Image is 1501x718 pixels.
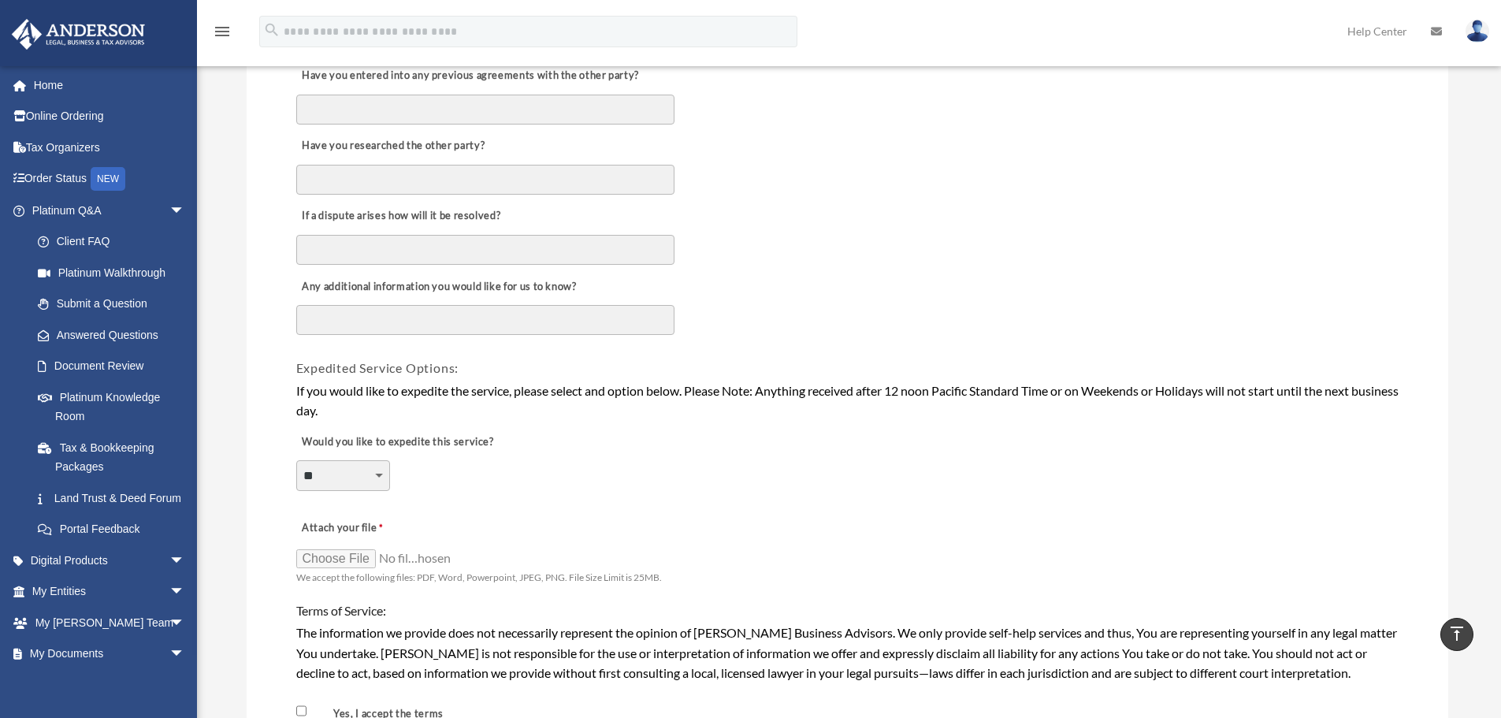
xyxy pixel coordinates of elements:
label: Have you entered into any previous agreements with the other party? [296,65,644,87]
a: Answered Questions [22,319,209,351]
div: The information we provide does not necessarily represent the opinion of [PERSON_NAME] Business A... [296,623,1399,683]
span: arrow_drop_down [169,545,201,577]
h4: Terms of Service: [296,602,1399,619]
a: Home [11,69,209,101]
a: My Documentsarrow_drop_down [11,638,209,670]
a: menu [213,28,232,41]
a: Submit a Question [22,288,209,320]
label: Have you researched the other party? [296,136,489,158]
img: User Pic [1466,20,1489,43]
a: Platinum Q&Aarrow_drop_down [11,195,209,226]
i: menu [213,22,232,41]
label: If a dispute arises how will it be resolved? [296,206,505,228]
a: vertical_align_top [1440,618,1473,651]
a: My Entitiesarrow_drop_down [11,576,209,608]
span: arrow_drop_down [169,638,201,671]
a: Document Review [22,351,201,382]
span: arrow_drop_down [169,607,201,639]
a: Order StatusNEW [11,163,209,195]
img: Anderson Advisors Platinum Portal [7,19,150,50]
a: Tax & Bookkeeping Packages [22,432,209,482]
a: Land Trust & Deed Forum [22,482,209,514]
span: arrow_drop_down [169,576,201,608]
label: Would you like to expedite this service? [296,431,498,453]
a: Digital Productsarrow_drop_down [11,545,209,576]
a: Platinum Walkthrough [22,257,209,288]
span: arrow_drop_down [169,195,201,227]
a: My [PERSON_NAME] Teamarrow_drop_down [11,607,209,638]
label: Attach your file [296,517,454,539]
label: Any additional information you would like for us to know? [296,276,581,298]
i: search [263,21,281,39]
span: We accept the following files: PDF, Word, Powerpoint, JPEG, PNG. File Size Limit is 25MB. [296,571,662,583]
a: Platinum Knowledge Room [22,381,209,432]
i: vertical_align_top [1447,624,1466,643]
div: If you would like to expedite the service, please select and option below. Please Note: Anything ... [296,381,1399,421]
span: Expedited Service Options: [296,360,459,375]
div: NEW [91,167,125,191]
a: Client FAQ [22,226,209,258]
a: Tax Organizers [11,132,209,163]
a: Portal Feedback [22,514,209,545]
a: Online Ordering [11,101,209,132]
